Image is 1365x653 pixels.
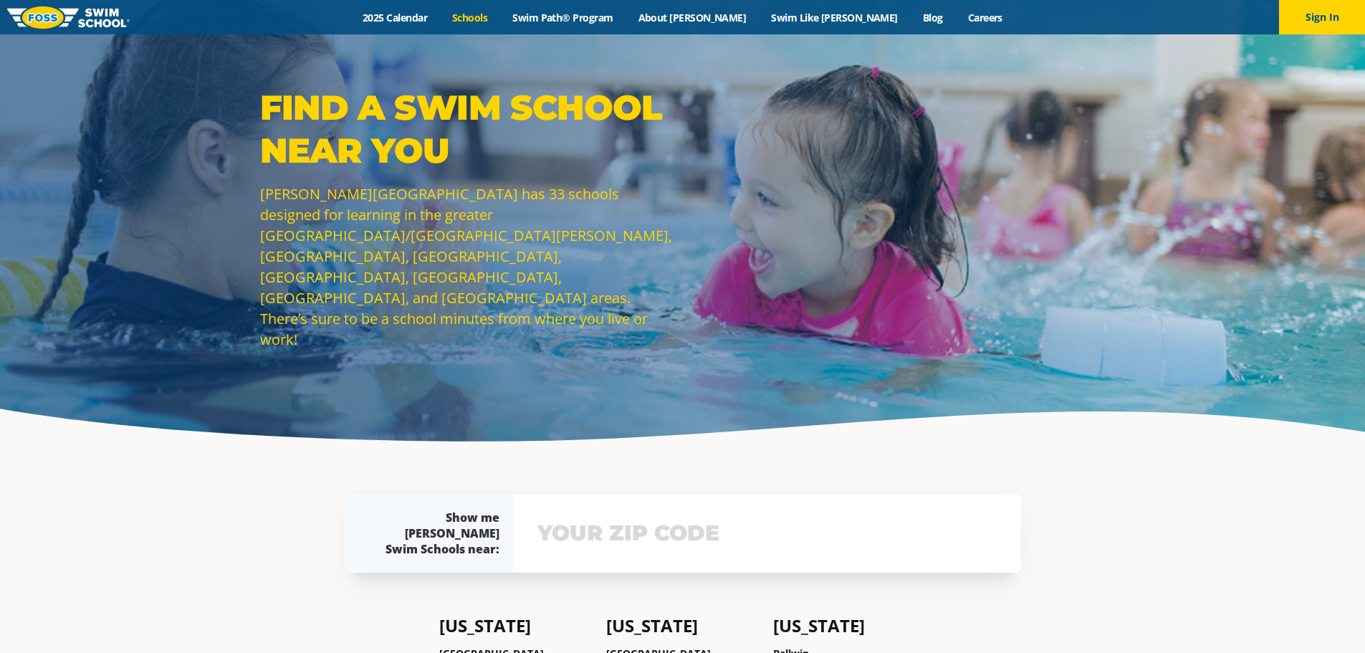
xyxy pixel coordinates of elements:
[260,86,676,172] p: Find a Swim School Near You
[759,11,911,24] a: Swim Like [PERSON_NAME]
[350,11,440,24] a: 2025 Calendar
[955,11,1015,24] a: Careers
[7,6,130,29] img: FOSS Swim School Logo
[534,513,1001,554] input: YOUR ZIP CODE
[440,11,500,24] a: Schools
[260,183,676,350] p: [PERSON_NAME][GEOGRAPHIC_DATA] has 33 schools designed for learning in the greater [GEOGRAPHIC_DA...
[606,616,759,636] h4: [US_STATE]
[373,510,499,557] div: Show me [PERSON_NAME] Swim Schools near:
[626,11,759,24] a: About [PERSON_NAME]
[500,11,626,24] a: Swim Path® Program
[910,11,955,24] a: Blog
[439,616,592,636] h4: [US_STATE]
[773,616,926,636] h4: [US_STATE]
